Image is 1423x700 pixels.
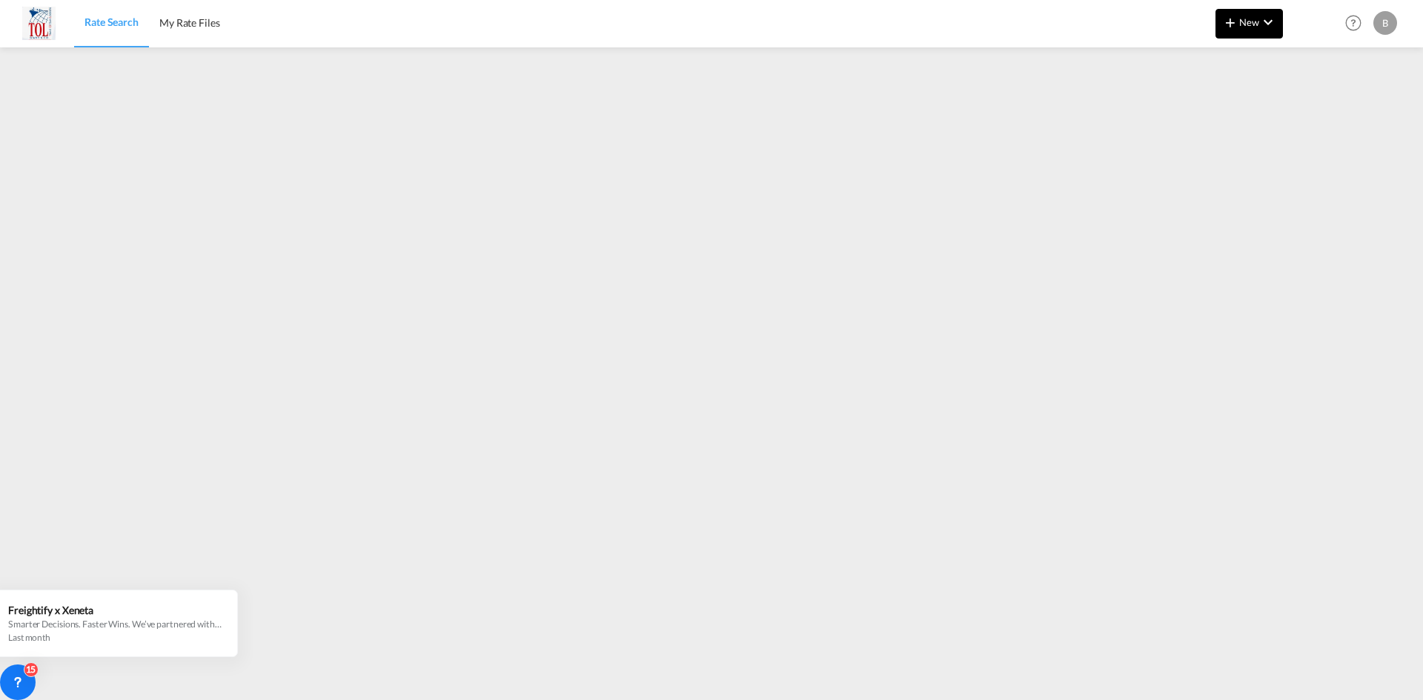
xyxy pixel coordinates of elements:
span: My Rate Files [159,16,220,29]
div: B [1373,11,1397,35]
md-icon: icon-chevron-down [1259,13,1277,31]
span: Help [1341,10,1366,36]
div: Help [1341,10,1373,37]
span: Rate Search [84,16,139,28]
img: bab47dd0da2811ee987f8df8397527d3.JPG [22,7,56,40]
button: icon-plus 400-fgNewicon-chevron-down [1215,9,1283,39]
md-icon: icon-plus 400-fg [1221,13,1239,31]
span: New [1221,16,1277,28]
